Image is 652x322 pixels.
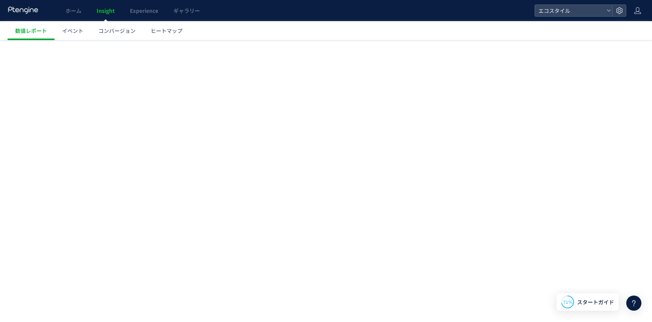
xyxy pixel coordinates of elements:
span: ヒートマップ [151,27,182,34]
span: 71% [563,299,572,305]
span: エコスタイル [536,5,604,16]
span: 数値レポート [15,27,47,34]
span: コンバージョン [98,27,136,34]
span: スタートガイド [577,298,614,306]
span: ホーム [66,7,81,14]
span: ギャラリー [173,7,200,14]
span: Insight [97,7,115,14]
span: Experience [130,7,158,14]
span: イベント [62,27,83,34]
